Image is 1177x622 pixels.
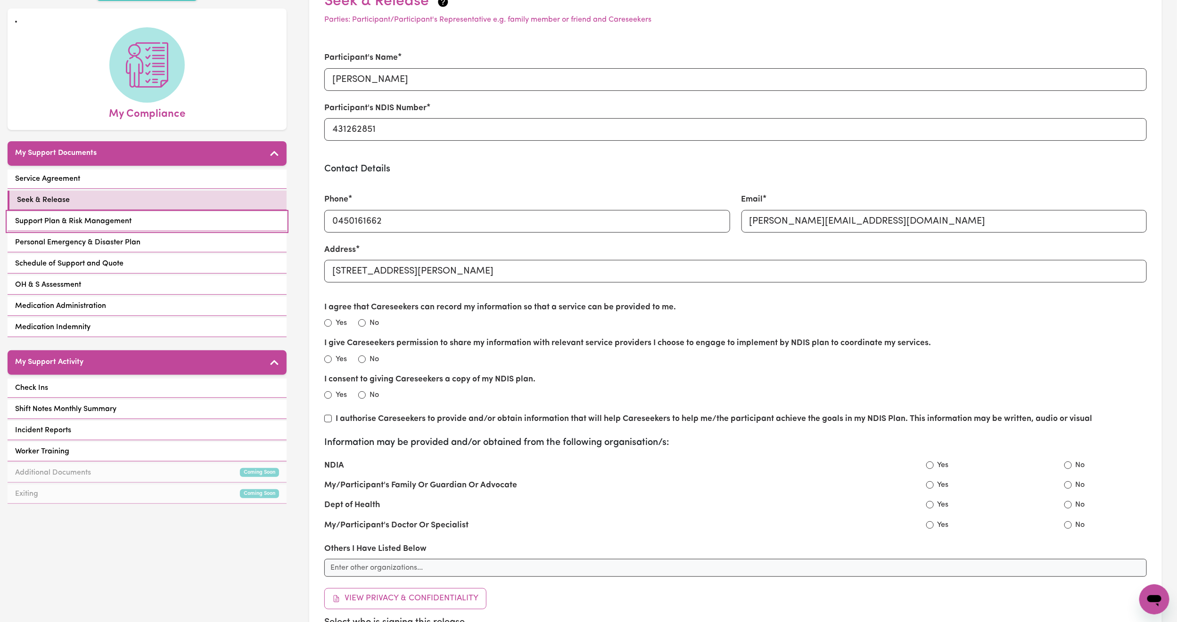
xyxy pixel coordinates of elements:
label: Yes [938,519,949,531]
a: Check Ins [8,379,287,398]
a: Worker Training [8,442,287,461]
small: Coming Soon [240,489,279,498]
label: Email [741,194,763,206]
label: Yes [938,479,949,491]
label: NDIA [324,460,344,472]
label: I give Careseekers permission to share my information with relevant service providers I choose to... [324,337,931,349]
span: My Compliance [109,103,185,122]
p: Parties: Participant/Participant's Representative e.g. family member or friend and Careseekers [324,14,1147,25]
label: Yes [938,460,949,471]
label: Participant's NDIS Number [324,102,427,114]
span: Personal Emergency & Disaster Plan [15,237,140,248]
span: Support Plan & Risk Management [15,216,132,227]
input: Enter other organizations... [324,559,1147,577]
span: Schedule of Support and Quote [15,258,123,269]
label: No [1076,519,1085,531]
span: Medication Indemnity [15,322,91,333]
label: Dept of Health [324,499,380,511]
span: Check Ins [15,382,48,394]
a: ExitingComing Soon [8,485,287,504]
a: My Compliance [15,27,279,122]
button: My Support Activity [8,350,287,375]
span: Incident Reports [15,425,71,436]
label: No [1076,499,1085,510]
a: Schedule of Support and Quote [8,254,287,274]
label: Others I Have Listed Below [324,543,427,555]
h3: Information may be provided and/or obtained from the following organisation/s: [324,437,1147,448]
label: Yes [938,499,949,510]
span: Medication Administration [15,300,106,312]
label: Yes [336,354,347,365]
small: Coming Soon [240,468,279,477]
span: Seek & Release [17,194,70,206]
a: Service Agreement [8,170,287,189]
label: My/Participant's Family Or Guardian Or Advocate [324,479,517,492]
label: Participant's Name [324,52,398,64]
span: Service Agreement [15,173,80,185]
a: Support Plan & Risk Management [8,212,287,231]
label: Phone [324,194,348,206]
label: No [1076,460,1085,471]
a: Incident Reports [8,421,287,440]
a: Additional DocumentsComing Soon [8,463,287,483]
label: No [370,317,379,329]
a: OH & S Assessment [8,275,287,295]
h5: My Support Documents [15,149,97,158]
label: I authorise Careseekers to provide and/or obtain information that will help Careseekers to help m... [332,415,1092,423]
h5: My Support Activity [15,358,83,367]
span: Exiting [15,488,38,500]
a: Medication Administration [8,297,287,316]
label: Yes [336,317,347,329]
span: OH & S Assessment [15,279,81,291]
iframe: Button to launch messaging window, conversation in progress [1139,584,1169,614]
a: Personal Emergency & Disaster Plan [8,233,287,252]
a: Shift Notes Monthly Summary [8,400,287,419]
a: Seek & Release [8,191,287,210]
label: I consent to giving Careseekers a copy of my NDIS plan. [324,373,535,386]
label: I agree that Careseekers can record my information so that a service can be provided to me. [324,301,676,314]
label: No [1076,479,1085,491]
label: Yes [336,389,347,401]
label: No [370,389,379,401]
label: Address [324,244,356,256]
span: Worker Training [15,446,69,457]
button: My Support Documents [8,141,287,166]
label: My/Participant's Doctor Or Specialist [324,519,469,532]
a: Medication Indemnity [8,318,287,337]
span: Shift Notes Monthly Summary [15,404,116,415]
span: Additional Documents [15,467,91,478]
button: View Privacy & Confidentiality [324,588,486,609]
label: No [370,354,379,365]
h3: Contact Details [324,163,1147,175]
